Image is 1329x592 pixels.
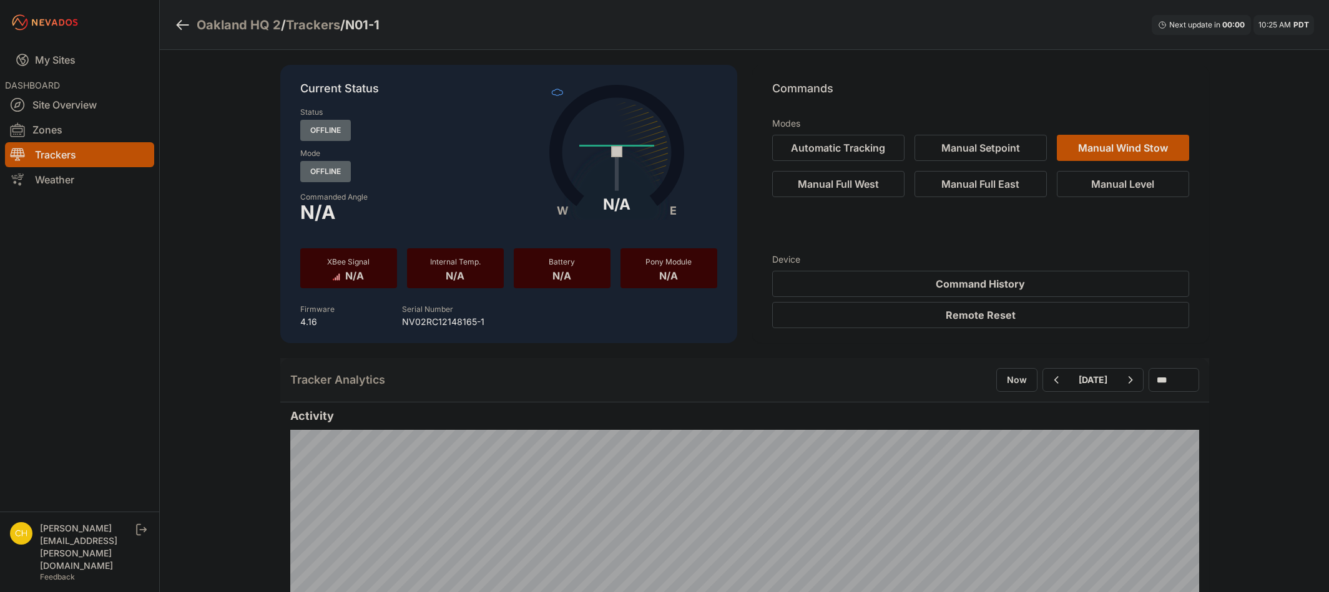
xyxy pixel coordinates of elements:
span: Offline [300,161,351,182]
p: Current Status [300,80,717,107]
span: / [281,16,286,34]
button: Manual Full West [772,171,905,197]
a: Weather [5,167,154,192]
span: N/A [552,267,571,282]
img: chris.young@nevados.solar [10,522,32,545]
a: Site Overview [5,92,154,117]
p: 4.16 [300,316,335,328]
a: Zones [5,117,154,142]
h2: Activity [290,407,1199,425]
span: N/A [345,267,364,282]
div: 00 : 00 [1222,20,1245,30]
span: Next update in [1169,20,1220,29]
h3: N01-1 [345,16,380,34]
button: Now [996,368,1037,392]
button: Manual Setpoint [915,135,1047,161]
img: Nevados [10,12,80,32]
nav: Breadcrumb [175,9,380,41]
a: Feedback [40,572,75,581]
span: N/A [659,267,678,282]
label: Mode [300,148,320,158]
span: PDT [1293,20,1309,29]
span: / [340,16,345,34]
label: Firmware [300,304,335,314]
span: Internal Temp. [430,257,481,266]
button: Manual Level [1057,171,1189,197]
button: [DATE] [1069,369,1117,391]
span: XBee Signal [327,257,370,266]
h3: Modes [772,117,800,130]
button: Automatic Tracking [772,135,905,161]
div: [PERSON_NAME][EMAIL_ADDRESS][PERSON_NAME][DOMAIN_NAME] [40,522,134,572]
span: Pony Module [645,257,692,266]
span: Battery [549,257,575,266]
label: Serial Number [402,304,453,314]
span: N/A [300,205,335,220]
label: Status [300,107,323,117]
span: DASHBOARD [5,80,60,90]
button: Command History [772,271,1189,297]
div: N/A [603,195,630,215]
p: NV02RC12148165-1 [402,316,484,328]
p: Commands [772,80,1189,107]
h3: Device [772,253,1189,266]
a: Trackers [286,16,340,34]
button: Manual Wind Stow [1057,135,1189,161]
button: Remote Reset [772,302,1189,328]
span: 10:25 AM [1258,20,1291,29]
span: Offline [300,120,351,141]
span: N/A [446,267,464,282]
a: My Sites [5,45,154,75]
h2: Tracker Analytics [290,371,385,389]
a: Trackers [5,142,154,167]
a: Oakland HQ 2 [197,16,281,34]
button: Manual Full East [915,171,1047,197]
label: Commanded Angle [300,192,501,202]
